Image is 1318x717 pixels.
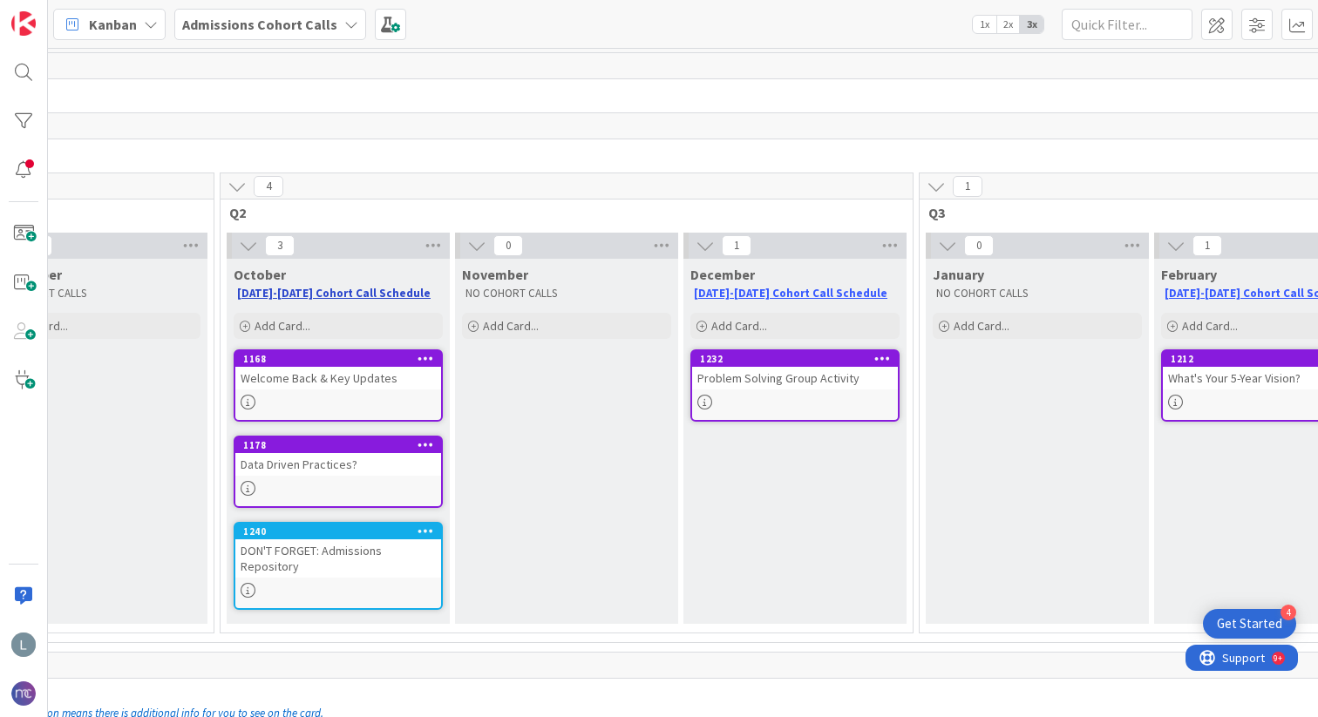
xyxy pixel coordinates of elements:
span: 0 [964,235,994,256]
img: LB [11,632,36,657]
span: Add Card... [1182,318,1238,334]
span: Kanban [89,14,137,35]
span: 3x [1020,16,1043,33]
div: 1232Problem Solving Group Activity [692,351,898,389]
span: January [933,266,984,283]
span: October [234,266,286,283]
span: 0 [493,235,523,256]
div: Problem Solving Group Activity [692,367,898,389]
span: 1 [1192,235,1222,256]
div: 1240 [235,524,441,539]
div: Get Started [1217,615,1282,632]
span: Add Card... [954,318,1009,334]
span: 1x [973,16,996,33]
span: 1 [722,235,751,256]
p: NO COHORT CALLS [465,287,668,301]
span: 1 [953,176,982,197]
span: 4 [254,176,283,197]
img: avatar [11,681,36,706]
input: Quick Filter... [1062,9,1192,40]
div: DON'T FORGET: Admissions Repository [235,539,441,578]
div: 1168Welcome Back & Key Updates [235,351,441,389]
div: Welcome Back & Key Updates [235,367,441,389]
p: NO COHORT CALLS [936,287,1138,301]
div: 1178 [243,439,441,451]
span: Add Card... [711,318,767,334]
div: 1240 [243,525,441,538]
span: 2x [996,16,1020,33]
span: December [690,266,755,283]
span: Support [37,3,79,24]
div: Data Driven Practices? [235,453,441,476]
span: Add Card... [255,318,310,334]
b: Admissions Cohort Calls [182,16,337,33]
a: [DATE]-[DATE] Cohort Call Schedule [694,286,887,301]
span: 3 [265,235,295,256]
div: 1178Data Driven Practices? [235,437,441,476]
span: November [462,266,528,283]
div: 1240DON'T FORGET: Admissions Repository [235,524,441,578]
a: [DATE]-[DATE] Cohort Call Schedule [237,286,431,301]
div: Open Get Started checklist, remaining modules: 4 [1203,609,1296,639]
div: 1232 [700,353,898,365]
div: 1168 [243,353,441,365]
img: Visit kanbanzone.com [11,11,36,36]
span: Add Card... [483,318,539,334]
span: Q2 [229,204,891,221]
span: February [1161,266,1217,283]
div: 1168 [235,351,441,367]
div: 4 [1281,605,1296,620]
div: 1178 [235,437,441,453]
div: 1232 [692,351,898,367]
div: 9+ [88,7,97,21]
